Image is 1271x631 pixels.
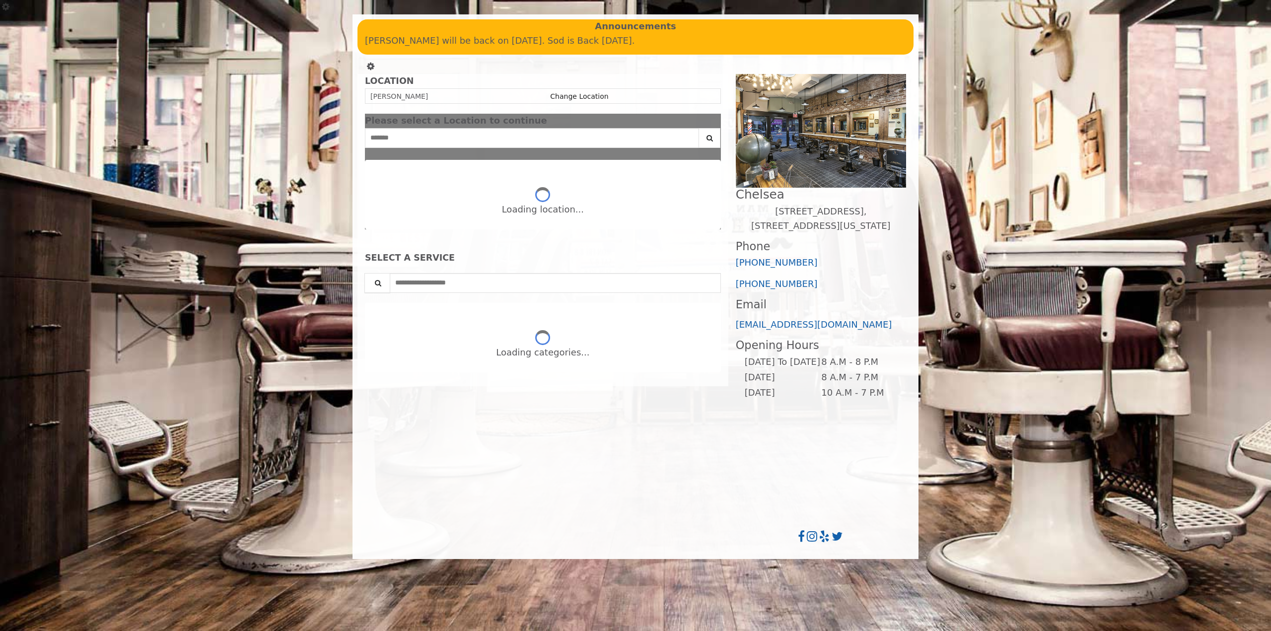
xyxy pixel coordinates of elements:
input: Search Center [365,128,699,148]
a: [PHONE_NUMBER] [736,257,818,268]
div: Center Select [365,128,721,153]
td: [DATE] [744,385,821,401]
button: Service Search [364,273,390,293]
a: [EMAIL_ADDRESS][DOMAIN_NAME] [736,319,892,330]
h2: Chelsea [736,188,906,201]
b: Announcements [595,19,676,34]
td: 10 A.M - 7 P.M [821,385,898,401]
a: Change Location [550,92,608,100]
h3: Phone [736,240,906,253]
h3: Opening Hours [736,339,906,351]
span: [PERSON_NAME] [370,92,428,100]
td: 8 A.M - 7 P.M [821,370,898,385]
h3: Email [736,298,906,311]
div: SELECT A SERVICE [365,253,721,263]
div: Loading categories... [496,346,589,360]
i: Search button [704,135,715,141]
span: Please select a Location to continue [365,115,547,126]
b: LOCATION [365,76,414,86]
td: [DATE] To [DATE] [744,354,821,370]
button: close dialog [706,118,721,124]
p: [STREET_ADDRESS],[STREET_ADDRESS][US_STATE] [736,205,906,233]
a: [PHONE_NUMBER] [736,279,818,289]
p: [PERSON_NAME] will be back on [DATE]. Sod is Back [DATE]. [365,34,906,48]
div: Loading location... [502,203,584,217]
td: [DATE] [744,370,821,385]
td: 8 A.M - 8 P.M [821,354,898,370]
